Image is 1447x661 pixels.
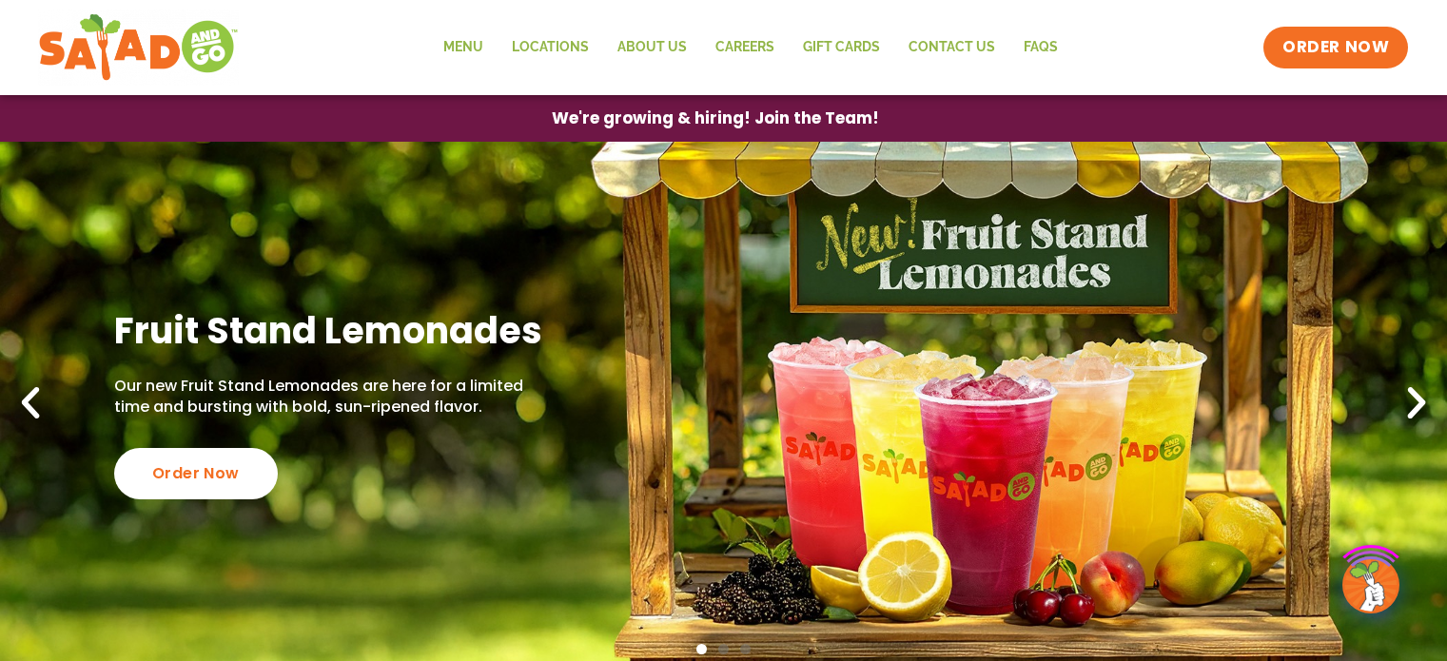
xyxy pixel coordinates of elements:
a: Menu [429,26,498,69]
p: Our new Fruit Stand Lemonades are here for a limited time and bursting with bold, sun-ripened fla... [114,376,554,418]
a: About Us [603,26,701,69]
span: We're growing & hiring! Join the Team! [552,110,879,126]
a: ORDER NOW [1263,27,1408,68]
a: Careers [701,26,789,69]
span: Go to slide 2 [718,644,729,654]
h2: Fruit Stand Lemonades [114,307,554,354]
span: ORDER NOW [1282,36,1389,59]
span: Go to slide 3 [740,644,751,654]
div: Next slide [1396,382,1437,424]
img: new-SAG-logo-768×292 [38,10,239,86]
a: FAQs [1009,26,1072,69]
a: We're growing & hiring! Join the Team! [523,96,908,141]
nav: Menu [429,26,1072,69]
div: Previous slide [10,382,51,424]
div: Order Now [114,448,278,499]
span: Go to slide 1 [696,644,707,654]
a: GIFT CARDS [789,26,894,69]
a: Contact Us [894,26,1009,69]
a: Locations [498,26,603,69]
